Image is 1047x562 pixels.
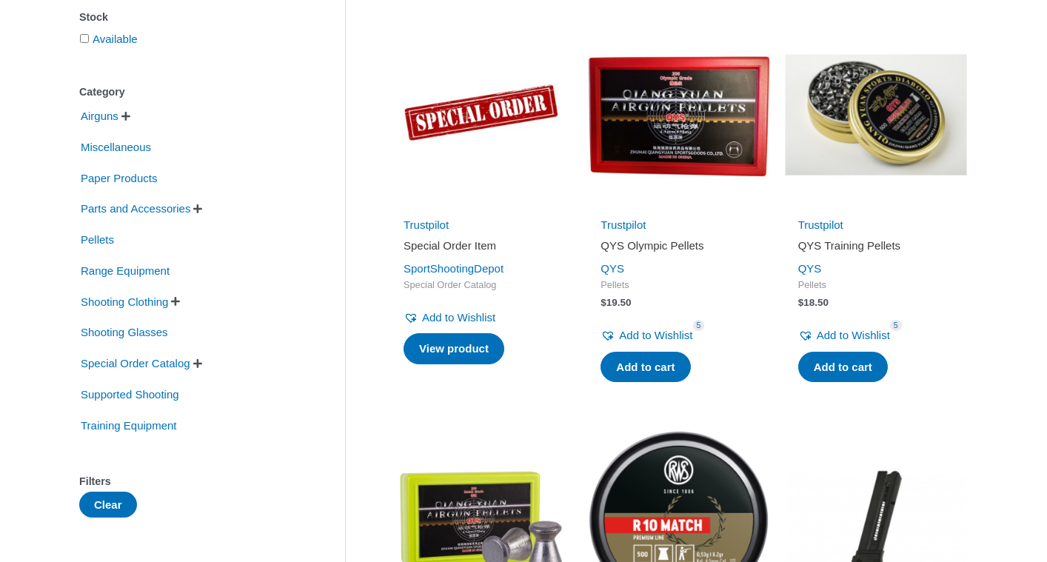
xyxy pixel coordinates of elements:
[619,329,692,341] span: Add to Wishlist
[601,325,692,346] a: Add to Wishlist
[404,238,559,253] h2: Special Order Item
[193,358,202,369] span: 
[404,279,559,292] span: Special Order Catalog
[79,320,170,345] span: Shooting Glasses
[798,238,954,253] h2: QYS Training Pellets
[79,264,171,276] a: Range Equipment
[798,262,822,275] a: QYS
[193,204,202,214] span: 
[79,290,170,315] span: Shooting Clothing
[404,262,504,275] a: SportShootingDepot
[601,297,631,308] bdi: 19.50
[93,33,138,45] a: Available
[422,311,495,324] span: Add to Wishlist
[79,325,170,338] a: Shooting Glasses
[79,7,301,28] div: Stock
[79,227,116,252] span: Pellets
[587,24,769,206] img: QYS Olympic Pellets
[798,279,954,292] span: Pellets
[79,201,192,214] a: Parts and Accessories
[798,297,829,308] bdi: 18.50
[79,294,170,307] a: Shooting Clothing
[79,104,120,129] span: Airguns
[404,238,559,258] a: Special Order Item
[79,81,301,103] div: Category
[601,238,756,258] a: QYS Olympic Pellets
[601,238,756,253] h2: QYS Olympic Pellets
[79,170,158,183] a: Paper Products
[79,233,116,245] a: Pellets
[390,24,572,206] img: Special Order Item
[79,471,301,492] div: Filters
[785,24,967,206] img: QYS Training Pellets
[80,34,89,43] input: Available
[79,356,192,369] a: Special Order Catalog
[79,413,178,438] span: Training Equipment
[798,218,843,231] a: Trustpilot
[601,262,624,275] a: QYS
[404,307,495,328] a: Add to Wishlist
[817,329,890,341] span: Add to Wishlist
[79,382,181,407] span: Supported Shooting
[79,492,137,518] button: Clear
[890,320,902,331] span: 5
[79,109,120,121] a: Airguns
[79,351,192,376] span: Special Order Catalog
[693,320,705,331] span: 5
[79,166,158,191] span: Paper Products
[79,418,178,430] a: Training Equipment
[601,218,646,231] a: Trustpilot
[404,333,504,364] a: Read more about “Special Order Item”
[171,296,180,307] span: 
[79,258,171,284] span: Range Equipment
[404,218,449,231] a: Trustpilot
[79,135,153,160] span: Miscellaneous
[798,297,804,308] span: $
[601,297,606,308] span: $
[601,352,690,383] a: Add to cart: “QYS Olympic Pellets”
[79,196,192,221] span: Parts and Accessories
[79,140,153,153] a: Miscellaneous
[601,279,756,292] span: Pellets
[79,387,181,400] a: Supported Shooting
[121,111,130,121] span: 
[798,238,954,258] a: QYS Training Pellets
[798,325,890,346] a: Add to Wishlist
[798,352,888,383] a: Add to cart: “QYS Training Pellets”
